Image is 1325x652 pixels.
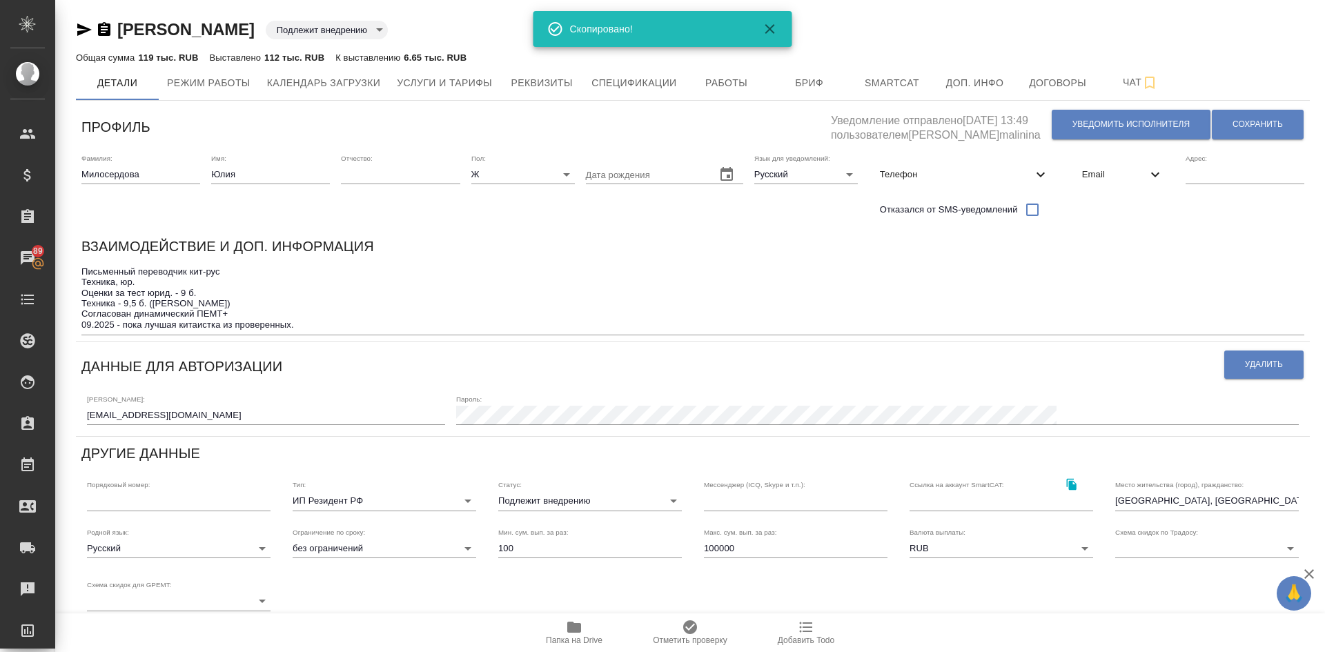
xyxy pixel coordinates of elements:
[167,75,251,92] span: Режим работы
[25,244,51,258] span: 89
[704,528,777,535] label: Макс. сум. вып. за раз:
[341,155,373,161] label: Отчество:
[1212,110,1304,139] button: Сохранить
[754,155,830,161] label: Язык для уведомлений:
[456,395,482,402] label: Пароль:
[1052,110,1210,139] button: Уведомить исполнителя
[498,491,682,511] div: Подлежит внедрению
[471,155,486,161] label: Пол:
[3,241,52,275] a: 89
[404,52,467,63] p: 6.65 тыс. RUB
[81,235,374,257] h6: Взаимодействие и доп. информация
[84,75,150,92] span: Детали
[748,613,864,652] button: Добавить Todo
[267,75,381,92] span: Календарь загрузки
[516,613,632,652] button: Папка на Drive
[138,52,198,63] p: 119 тыс. RUB
[471,165,575,184] div: Ж
[1108,74,1174,91] span: Чат
[293,482,306,488] label: Тип:
[880,168,1032,181] span: Телефон
[1115,482,1244,488] label: Место жительства (город), гражданство:
[397,75,492,92] span: Услуги и тарифы
[87,539,271,558] div: Русский
[910,482,1004,488] label: Ссылка на аккаунт SmartCAT:
[1082,168,1147,181] span: Email
[1277,576,1311,611] button: 🙏
[591,75,676,92] span: Спецификации
[1282,579,1306,608] span: 🙏
[704,482,805,488] label: Мессенджер (ICQ, Skype и т.п.):
[778,635,834,645] span: Добавить Todo
[1057,470,1086,498] button: Скопировать ссылку
[293,539,476,558] div: без ограничений
[335,52,404,63] p: К выставлению
[273,24,371,36] button: Подлежит внедрению
[87,528,129,535] label: Родной язык:
[266,21,388,39] div: Подлежит внедрению
[81,155,112,161] label: Фамилия:
[754,21,787,37] button: Закрыть
[76,52,138,63] p: Общая сумма
[910,539,1093,558] div: RUB
[293,528,365,535] label: Ограничение по сроку:
[264,52,324,63] p: 112 тыс. RUB
[546,635,602,645] span: Папка на Drive
[81,116,150,138] h6: Профиль
[293,491,476,511] div: ИП Резидент РФ
[509,75,575,92] span: Реквизиты
[831,106,1051,143] h5: Уведомление отправлено [DATE] 13:49 пользователем [PERSON_NAME]malinina
[880,203,1018,217] span: Отказался от SMS-уведомлений
[1072,119,1190,130] span: Уведомить исполнителя
[81,266,1304,330] textarea: Письменный переводчик кит-рус Техника, юр. Оценки за тест юрид. - 9 б. Техника - 9,5 б. ([PERSON_...
[570,22,743,36] div: Скопировано!
[76,21,92,38] button: Скопировать ссылку для ЯМессенджера
[776,75,843,92] span: Бриф
[694,75,760,92] span: Работы
[1186,155,1207,161] label: Адрес:
[498,482,522,488] label: Статус:
[81,355,282,377] h6: Данные для авторизации
[117,20,255,39] a: [PERSON_NAME]
[859,75,925,92] span: Smartcat
[1115,528,1198,535] label: Схема скидок по Традосу:
[653,635,727,645] span: Отметить проверку
[1071,159,1175,190] div: Email
[87,482,150,488] label: Порядковый номер:
[87,582,172,589] label: Схема скидок для GPEMT:
[81,442,200,464] h6: Другие данные
[1233,119,1283,130] span: Сохранить
[96,21,112,38] button: Скопировать ссылку
[1245,359,1283,371] span: Удалить
[1141,75,1158,91] svg: Подписаться
[754,165,858,184] div: Русский
[942,75,1008,92] span: Доп. инфо
[910,528,965,535] label: Валюта выплаты:
[869,159,1060,190] div: Телефон
[210,52,265,63] p: Выставлено
[87,395,145,402] label: [PERSON_NAME]:
[632,613,748,652] button: Отметить проверку
[211,155,226,161] label: Имя:
[1025,75,1091,92] span: Договоры
[1224,350,1304,379] button: Удалить
[498,528,569,535] label: Мин. сум. вып. за раз:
